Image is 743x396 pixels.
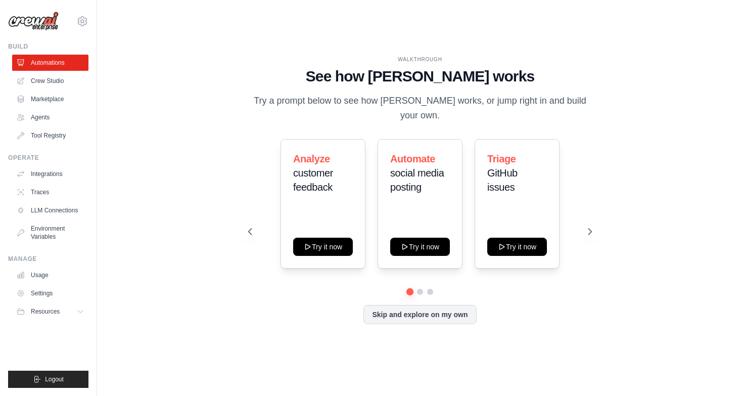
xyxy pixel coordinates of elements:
[692,347,743,396] iframe: Chat Widget
[12,73,88,89] a: Crew Studio
[8,42,88,51] div: Build
[12,221,88,245] a: Environment Variables
[12,166,88,182] a: Integrations
[390,153,435,164] span: Automate
[45,375,64,383] span: Logout
[248,67,592,85] h1: See how [PERSON_NAME] works
[363,305,476,324] button: Skip and explore on my own
[293,238,353,256] button: Try it now
[8,154,88,162] div: Operate
[8,371,88,388] button: Logout
[12,55,88,71] a: Automations
[390,238,450,256] button: Try it now
[12,285,88,301] a: Settings
[12,91,88,107] a: Marketplace
[390,167,444,193] span: social media posting
[12,267,88,283] a: Usage
[293,167,333,193] span: customer feedback
[8,255,88,263] div: Manage
[487,238,547,256] button: Try it now
[487,167,518,193] span: GitHub issues
[250,94,590,123] p: Try a prompt below to see how [PERSON_NAME] works, or jump right in and build your own.
[293,153,330,164] span: Analyze
[12,303,88,320] button: Resources
[12,109,88,125] a: Agents
[248,56,592,63] div: WALKTHROUGH
[12,184,88,200] a: Traces
[31,307,60,316] span: Resources
[12,202,88,218] a: LLM Connections
[12,127,88,144] a: Tool Registry
[487,153,516,164] span: Triage
[8,12,59,31] img: Logo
